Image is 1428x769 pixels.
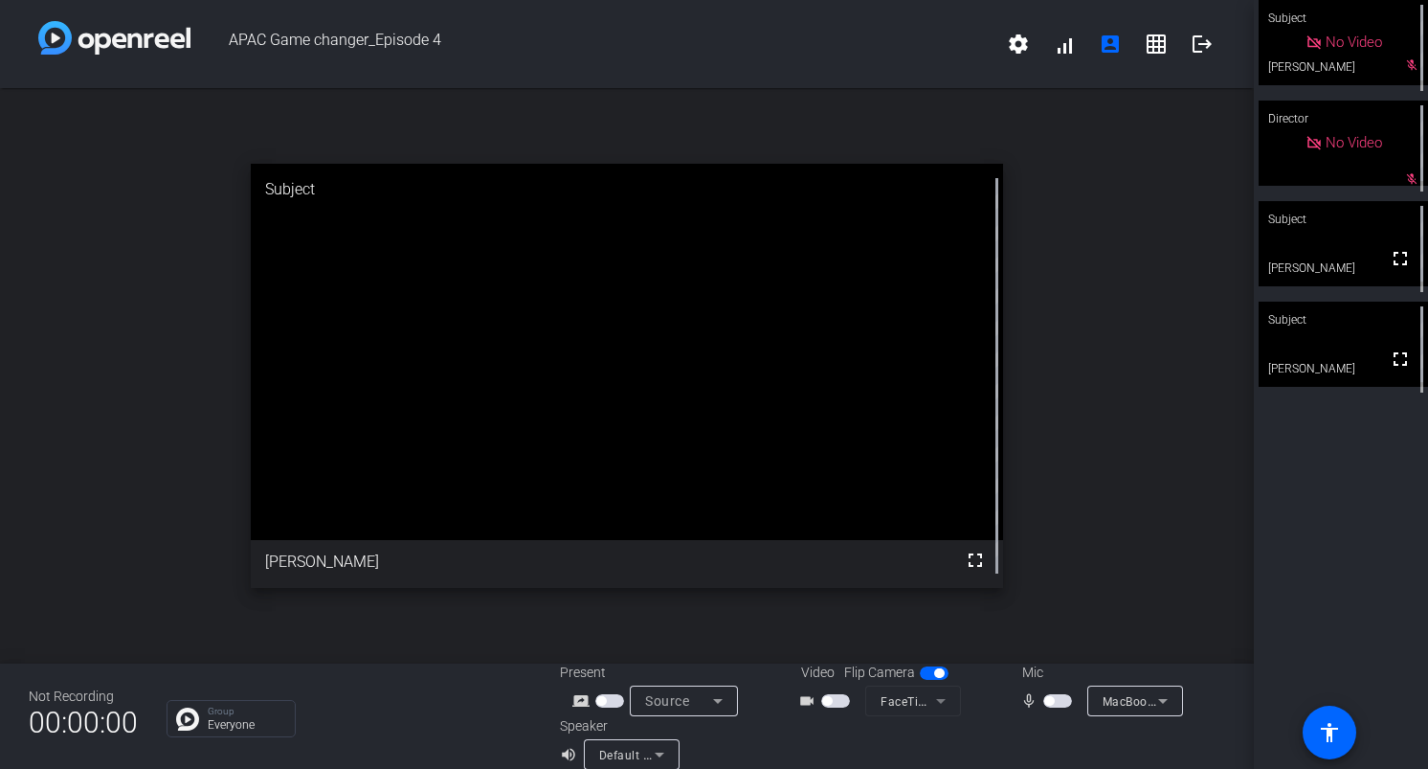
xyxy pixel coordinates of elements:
img: Chat Icon [176,708,199,731]
mat-icon: grid_on [1145,33,1168,56]
span: No Video [1326,34,1382,51]
span: APAC Game changer_Episode 4 [190,21,995,67]
div: Present [560,663,751,683]
div: Not Recording [29,687,138,707]
mat-icon: logout [1191,33,1214,56]
mat-icon: accessibility [1318,721,1341,744]
mat-icon: fullscreen [1389,247,1412,270]
span: Flip Camera [844,663,915,683]
span: MacBook Pro Microphone (Built-in) [1103,693,1298,709]
span: Source [645,693,689,709]
span: No Video [1326,134,1382,151]
div: Mic [1003,663,1194,683]
mat-icon: account_box [1099,33,1122,56]
mat-icon: volume_up [560,743,583,766]
mat-icon: settings [1007,33,1030,56]
div: Director [1259,101,1428,137]
div: Subject [1259,302,1428,338]
mat-icon: fullscreen [964,549,987,572]
mat-icon: screen_share_outline [572,690,595,712]
mat-icon: fullscreen [1389,348,1412,371]
span: Default - MacBook Pro Speakers (Built-in) [599,747,830,762]
img: white-gradient.svg [38,21,190,55]
mat-icon: videocam_outline [798,690,821,712]
span: Video [801,663,835,683]
button: signal_cellular_alt [1041,21,1087,67]
div: Speaker [560,716,675,736]
div: Subject [251,164,1003,215]
p: Group [208,707,285,716]
span: 00:00:00 [29,699,138,746]
p: Everyone [208,719,285,731]
div: Subject [1259,201,1428,237]
mat-icon: mic_none [1020,690,1043,712]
